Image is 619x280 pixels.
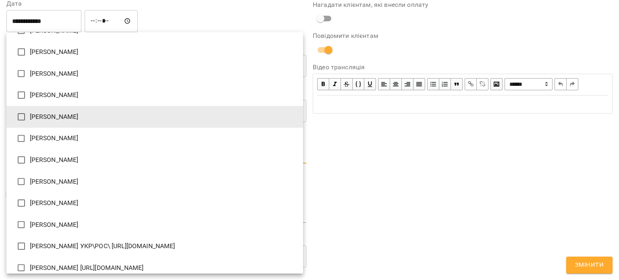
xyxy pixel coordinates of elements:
[6,235,303,257] li: [PERSON_NAME] УКР\РОС\ [URL][DOMAIN_NAME]
[6,128,303,149] li: [PERSON_NAME]
[6,84,303,106] li: [PERSON_NAME]
[6,171,303,193] li: [PERSON_NAME]
[6,214,303,236] li: [PERSON_NAME]
[6,192,303,214] li: [PERSON_NAME]
[6,41,303,63] li: [PERSON_NAME]
[6,257,303,279] li: [PERSON_NAME] [URL][DOMAIN_NAME]
[6,149,303,171] li: [PERSON_NAME]
[6,63,303,85] li: [PERSON_NAME]
[6,106,303,128] li: [PERSON_NAME]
